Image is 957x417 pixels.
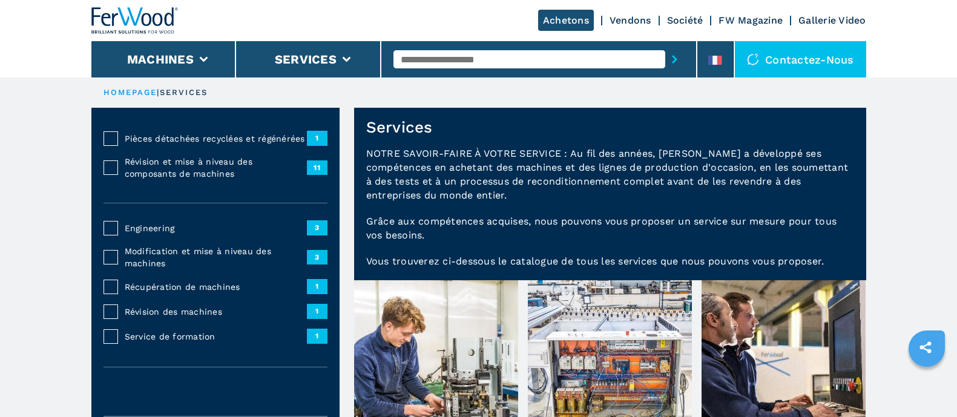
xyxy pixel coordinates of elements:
p: NOTRE SAVOIR-FAIRE À VOTRE SERVICE : Au fil des années, [PERSON_NAME] a développé ses compétences... [354,146,866,214]
span: 1 [307,304,327,318]
button: Services [275,52,337,67]
span: Modification et mise à niveau des machines [125,245,307,269]
span: 3 [307,250,327,264]
span: Engineering [125,222,307,234]
h1: Services [366,117,433,137]
span: 1 [307,131,327,145]
span: Service de formation [125,330,307,343]
span: Récupération de machines [125,281,307,293]
a: Achetons [538,10,594,31]
span: Révision et mise à niveau des composants de machines [125,156,307,180]
img: Contactez-nous [747,53,759,65]
a: Société [667,15,703,26]
p: Vous trouverez ci-dessous le catalogue de tous les services que nous pouvons vous proposer. [354,254,866,280]
a: HOMEPAGE [104,88,157,97]
button: submit-button [665,45,684,73]
img: Ferwood [91,7,179,34]
p: Grâce aux compétences acquises, nous pouvons vous proposer un service sur mesure pour tous vos be... [354,214,866,254]
span: Révision des machines [125,306,307,318]
a: sharethis [910,332,941,363]
span: 11 [307,160,327,175]
span: | [157,88,159,97]
span: 3 [307,220,327,235]
a: FW Magazine [719,15,783,26]
button: Machines [127,52,194,67]
span: Pièces détachées recyclées et régénérées [125,133,307,145]
span: 1 [307,279,327,294]
a: Vendons [610,15,651,26]
div: Contactez-nous [735,41,866,77]
span: 1 [307,329,327,343]
a: Gallerie Video [798,15,866,26]
iframe: Chat [906,363,948,408]
p: services [160,87,208,98]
